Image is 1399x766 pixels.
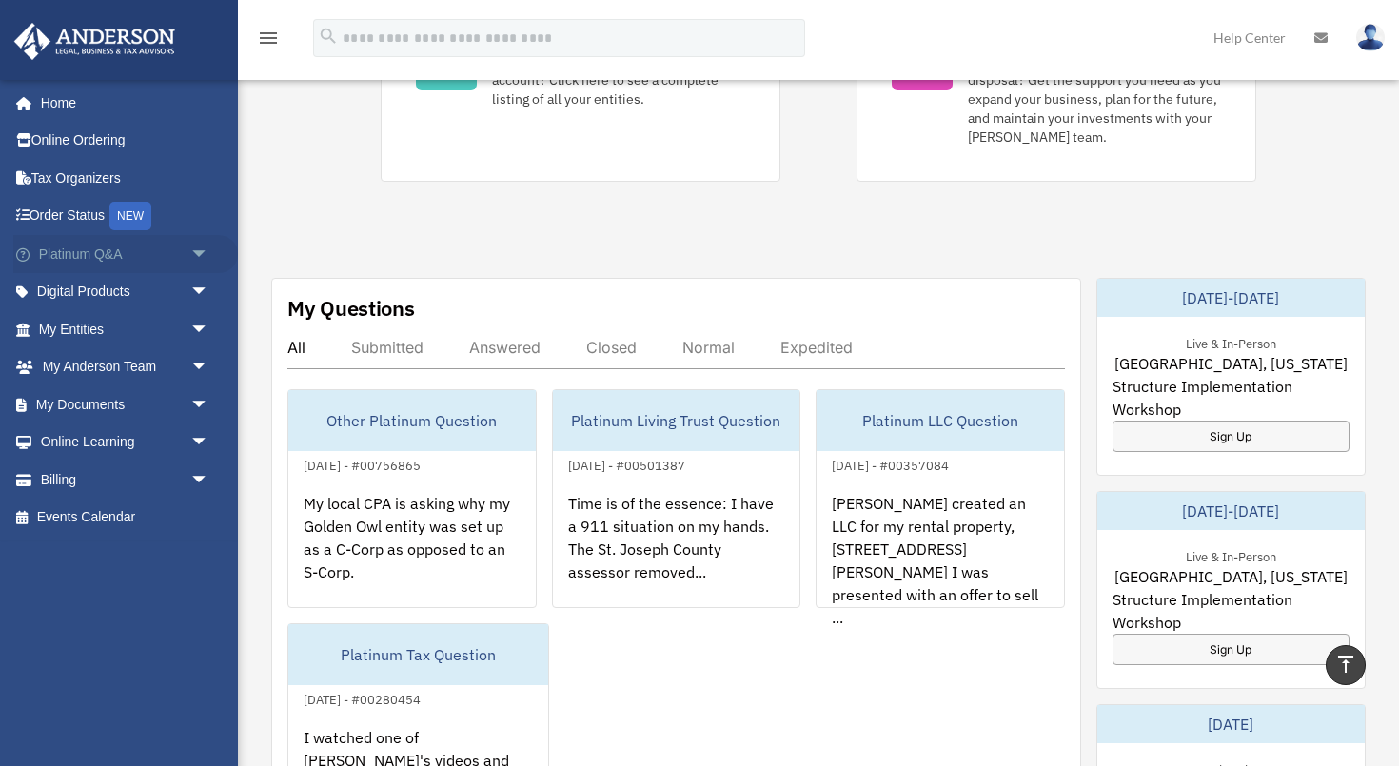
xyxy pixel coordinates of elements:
div: Normal [682,338,735,357]
a: Billingarrow_drop_down [13,461,238,499]
span: arrow_drop_down [190,310,228,349]
div: [PERSON_NAME] created an LLC for my rental property, [STREET_ADDRESS][PERSON_NAME] I was presente... [817,477,1064,625]
div: My Questions [287,294,415,323]
div: Live & In-Person [1171,332,1291,352]
div: [DATE] [1097,705,1366,743]
div: Platinum LLC Question [817,390,1064,451]
div: Time is of the essence: I have a 911 situation on my hands. The St. Joseph County assessor remove... [553,477,800,625]
div: Other Platinum Question [288,390,536,451]
div: Submitted [351,338,424,357]
div: Answered [469,338,541,357]
a: Online Learningarrow_drop_down [13,423,238,462]
span: arrow_drop_down [190,385,228,424]
a: Platinum Living Trust Question[DATE] - #00501387Time is of the essence: I have a 911 situation on... [552,389,801,608]
div: [DATE] - #00357084 [817,454,964,474]
span: arrow_drop_down [190,348,228,387]
i: menu [257,27,280,49]
span: arrow_drop_down [190,461,228,500]
span: [GEOGRAPHIC_DATA], [US_STATE] [1114,352,1348,375]
a: Home [13,84,228,122]
img: User Pic [1356,24,1385,51]
a: Digital Productsarrow_drop_down [13,273,238,311]
div: Closed [586,338,637,357]
a: Tax Organizers [13,159,238,197]
a: Events Calendar [13,499,238,537]
div: Live & In-Person [1171,545,1291,565]
span: [GEOGRAPHIC_DATA], [US_STATE] [1114,565,1348,588]
a: menu [257,33,280,49]
a: vertical_align_top [1326,645,1366,685]
a: Other Platinum Question[DATE] - #00756865My local CPA is asking why my Golden Owl entity was set ... [287,389,537,608]
span: Structure Implementation Workshop [1113,588,1350,634]
div: My local CPA is asking why my Golden Owl entity was set up as a C-Corp as opposed to an S-Corp. [288,477,536,625]
div: Platinum Living Trust Question [553,390,800,451]
div: NEW [109,202,151,230]
div: Platinum Tax Question [288,624,548,685]
div: [DATE] - #00280454 [288,688,436,708]
a: My Documentsarrow_drop_down [13,385,238,423]
span: arrow_drop_down [190,423,228,462]
span: Structure Implementation Workshop [1113,375,1350,421]
div: Expedited [780,338,853,357]
div: [DATE]-[DATE] [1097,492,1366,530]
div: All [287,338,305,357]
span: arrow_drop_down [190,235,228,274]
div: [DATE] - #00756865 [288,454,436,474]
a: My Entitiesarrow_drop_down [13,310,238,348]
i: vertical_align_top [1334,653,1357,676]
div: [DATE]-[DATE] [1097,279,1366,317]
a: Sign Up [1113,634,1350,665]
div: [DATE] - #00501387 [553,454,700,474]
a: Sign Up [1113,421,1350,452]
span: arrow_drop_down [190,273,228,312]
a: My Anderson Teamarrow_drop_down [13,348,238,386]
i: search [318,26,339,47]
a: Platinum LLC Question[DATE] - #00357084[PERSON_NAME] created an LLC for my rental property, [STRE... [816,389,1065,608]
a: Platinum Q&Aarrow_drop_down [13,235,238,273]
img: Anderson Advisors Platinum Portal [9,23,181,60]
a: Order StatusNEW [13,197,238,236]
a: Online Ordering [13,122,238,160]
div: Did you know, as a Platinum Member, you have an entire professional team at your disposal? Get th... [968,32,1221,147]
